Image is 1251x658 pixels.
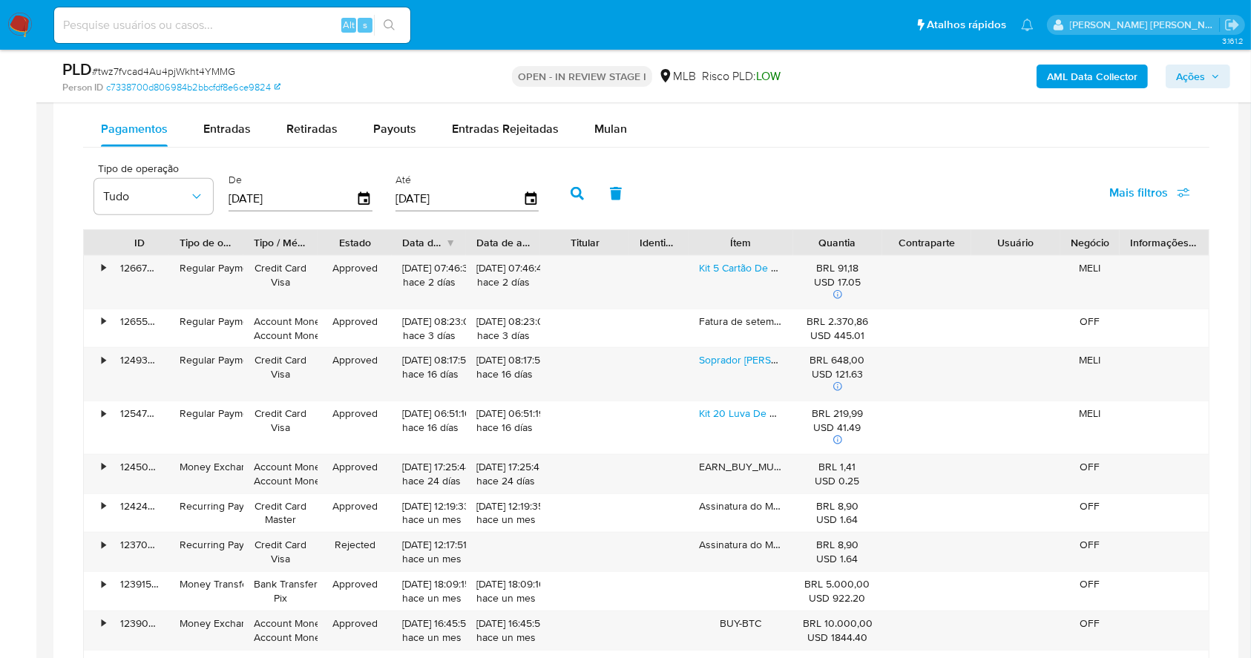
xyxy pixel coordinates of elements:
[756,68,781,85] span: LOW
[92,64,235,79] span: # twz7fvcad4Au4pjWkht4YMMG
[512,66,652,87] p: OPEN - IN REVIEW STAGE I
[658,68,696,85] div: MLB
[1021,19,1034,31] a: Notificações
[1224,17,1240,33] a: Sair
[1047,65,1137,88] b: AML Data Collector
[1222,35,1244,47] span: 3.161.2
[1037,65,1148,88] button: AML Data Collector
[62,57,92,81] b: PLD
[1070,18,1220,32] p: carla.siqueira@mercadolivre.com
[927,17,1006,33] span: Atalhos rápidos
[62,81,103,94] b: Person ID
[54,16,410,35] input: Pesquise usuários ou casos...
[702,68,781,85] span: Risco PLD:
[106,81,280,94] a: c7338700d806984b2bbcfdf8e6ce9824
[1166,65,1230,88] button: Ações
[1176,65,1205,88] span: Ações
[343,18,355,32] span: Alt
[374,15,404,36] button: search-icon
[363,18,367,32] span: s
